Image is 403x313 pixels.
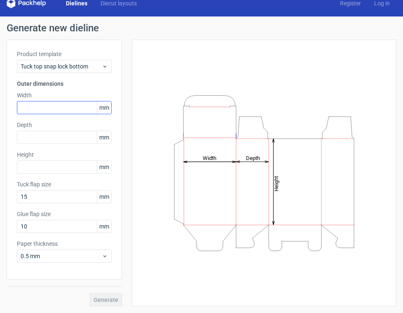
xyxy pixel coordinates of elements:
label: Tuck flap size [17,180,112,188]
tspan: Depth [246,155,260,161]
span: mm [97,191,111,203]
label: Depth [17,121,112,129]
span: Tuck top snap lock bottom [21,62,102,71]
h3: Outer dimensions [17,80,112,88]
tspan: Height [273,176,279,191]
span: mm [97,161,111,173]
span: mm [97,101,111,114]
label: Paper thickness [17,240,112,248]
label: Height [17,151,112,159]
label: Width [17,91,112,99]
tspan: Width [203,155,216,161]
h1: Generate new dieline [7,23,396,33]
label: Product template [17,50,112,58]
span: 0.5 mm [21,252,102,260]
span: mm [97,131,111,144]
label: Glue flap size [17,210,112,218]
span: mm [97,220,111,233]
